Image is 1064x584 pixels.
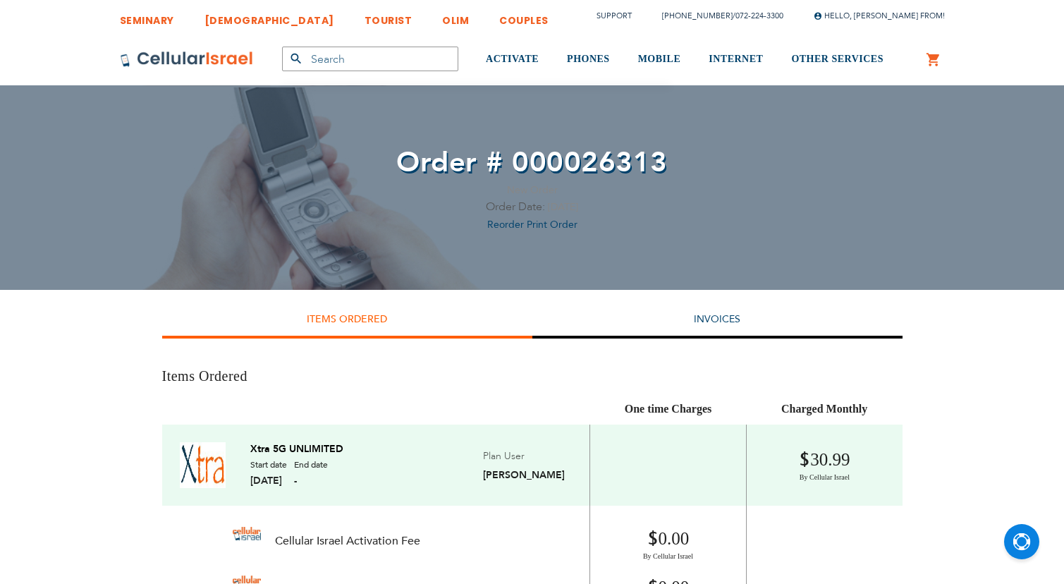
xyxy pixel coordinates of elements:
[589,506,747,568] td: 0.00
[282,47,458,71] input: Search
[638,33,681,86] a: MOBILE
[483,468,565,482] span: [PERSON_NAME]
[527,218,577,231] a: Print Order
[735,11,783,21] a: 072-224-3300
[597,11,632,21] a: Support
[799,449,810,473] span: $
[791,54,883,64] span: OTHER SERVICES
[548,200,578,214] span: [DATE]
[120,51,254,68] img: Cellular Israel Logo
[486,199,545,214] span: Order Date:
[483,449,525,463] span: Plan User
[396,143,668,182] span: Order # 000026313
[487,218,527,231] a: Reorder
[486,33,539,86] a: ACTIVATE
[647,528,659,552] span: $
[275,534,420,548] span: Cellular Israel Activation Fee
[709,54,763,64] span: INTERNET
[625,403,712,415] span: One time Charges
[162,367,903,386] h3: Items Ordered
[567,33,610,86] a: PHONES
[180,442,226,488] img: xtra-logo_12_12.jpg
[757,473,891,482] span: By Cellular Israel
[747,425,903,506] td: 30.99
[638,54,681,64] span: MOBILE
[233,527,261,541] img: cellular_israel_12.jpeg
[662,11,733,21] a: [PHONE_NUMBER]
[781,403,867,415] span: Charged Monthly
[814,11,945,21] span: Hello, [PERSON_NAME] From!
[487,218,524,231] span: Reorder
[365,4,412,30] a: TOURIST
[307,312,387,326] strong: Items Ordered
[120,4,174,30] a: SEMINARY
[507,183,558,197] span: New Order
[709,33,763,86] a: INTERNET
[250,443,343,456] a: Xtra 5G UNLIMITED
[499,4,549,30] a: COUPLES
[694,312,740,326] a: Invoices
[250,459,287,470] span: Start date
[648,6,783,26] li: /
[601,552,736,561] span: By Cellular Israel
[486,54,539,64] span: ACTIVATE
[442,4,469,30] a: OLIM
[294,459,328,470] span: End date
[567,54,610,64] span: PHONES
[294,474,328,487] span: -
[250,474,287,487] span: [DATE]
[791,33,883,86] a: OTHER SERVICES
[204,4,334,30] a: [DEMOGRAPHIC_DATA]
